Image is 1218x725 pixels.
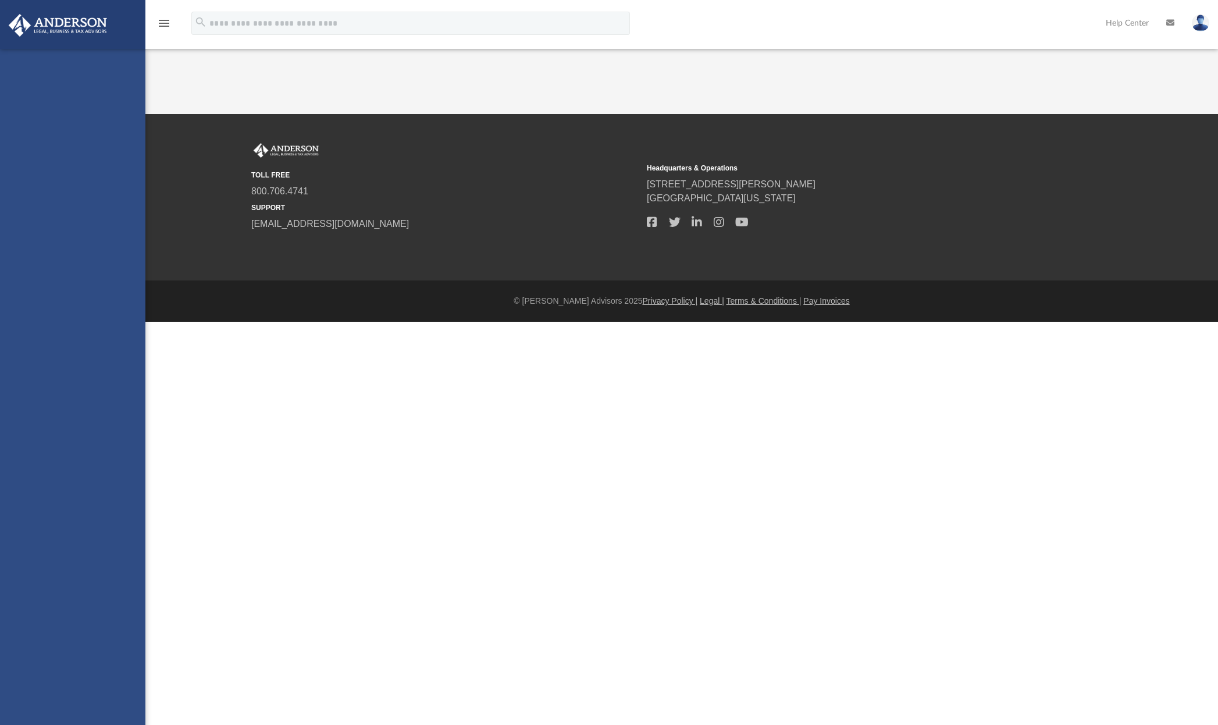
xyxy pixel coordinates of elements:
[647,163,1034,173] small: Headquarters & Operations
[251,143,321,158] img: Anderson Advisors Platinum Portal
[803,296,849,305] a: Pay Invoices
[157,22,171,30] a: menu
[647,193,796,203] a: [GEOGRAPHIC_DATA][US_STATE]
[1192,15,1209,31] img: User Pic
[251,219,409,229] a: [EMAIL_ADDRESS][DOMAIN_NAME]
[251,186,308,196] a: 800.706.4741
[157,16,171,30] i: menu
[251,202,639,213] small: SUPPORT
[726,296,802,305] a: Terms & Conditions |
[700,296,724,305] a: Legal |
[643,296,698,305] a: Privacy Policy |
[647,179,815,189] a: [STREET_ADDRESS][PERSON_NAME]
[5,14,111,37] img: Anderson Advisors Platinum Portal
[251,170,639,180] small: TOLL FREE
[194,16,207,29] i: search
[145,295,1218,307] div: © [PERSON_NAME] Advisors 2025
